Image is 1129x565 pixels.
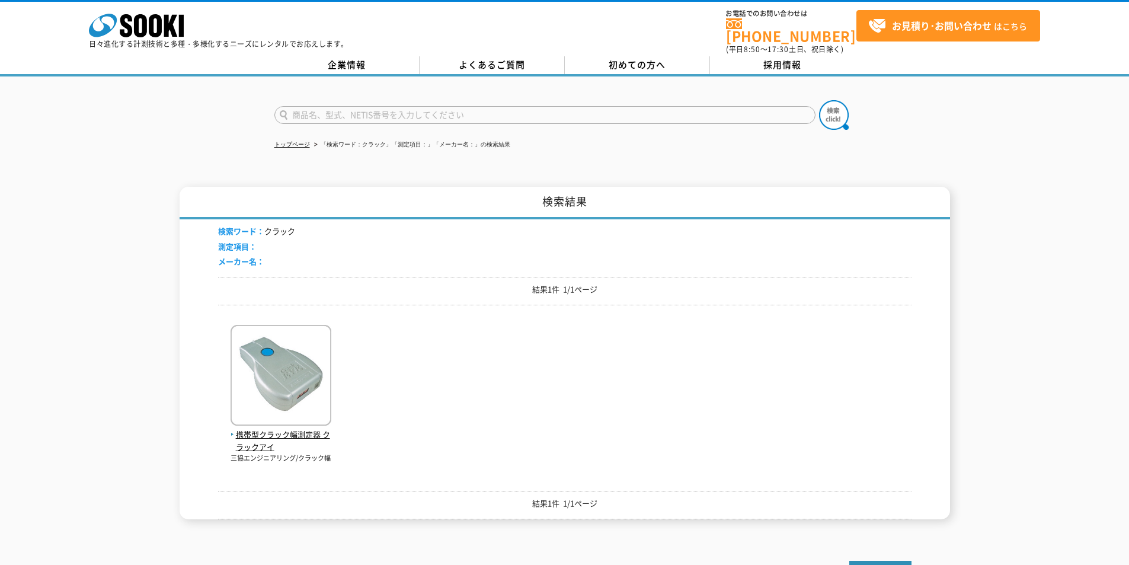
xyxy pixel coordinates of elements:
[710,56,855,74] a: 採用情報
[420,56,565,74] a: よくあるご質問
[744,44,760,55] span: 8:50
[218,225,295,238] li: クラック
[231,429,331,454] span: 携帯型クラック幅測定器 クラックアイ
[726,10,856,17] span: お電話でのお問い合わせは
[180,187,950,219] h1: 検索結果
[231,416,331,453] a: 携帯型クラック幅測定器 クラックアイ
[218,283,911,296] p: 結果1件 1/1ページ
[218,225,264,237] span: 検索ワード：
[868,17,1027,35] span: はこちら
[565,56,710,74] a: 初めての方へ
[218,256,264,267] span: メーカー名：
[274,141,310,148] a: トップページ
[89,40,348,47] p: 日々進化する計測技術と多種・多様化するニーズにレンタルでお応えします。
[218,241,257,252] span: 測定項目：
[892,18,992,33] strong: お見積り･お問い合わせ
[274,106,815,124] input: 商品名、型式、NETIS番号を入力してください
[767,44,789,55] span: 17:30
[231,325,331,429] img: クラックアイ
[218,497,911,510] p: 結果1件 1/1ページ
[726,44,843,55] span: (平日 ～ 土日、祝日除く)
[609,58,666,71] span: 初めての方へ
[726,18,856,43] a: [PHONE_NUMBER]
[274,56,420,74] a: 企業情報
[856,10,1040,42] a: お見積り･お問い合わせはこちら
[819,100,849,130] img: btn_search.png
[312,139,510,151] li: 「検索ワード：クラック」「測定項目：」「メーカー名：」の検索結果
[231,454,331,464] p: 三協エンジニアリング/クラック幅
